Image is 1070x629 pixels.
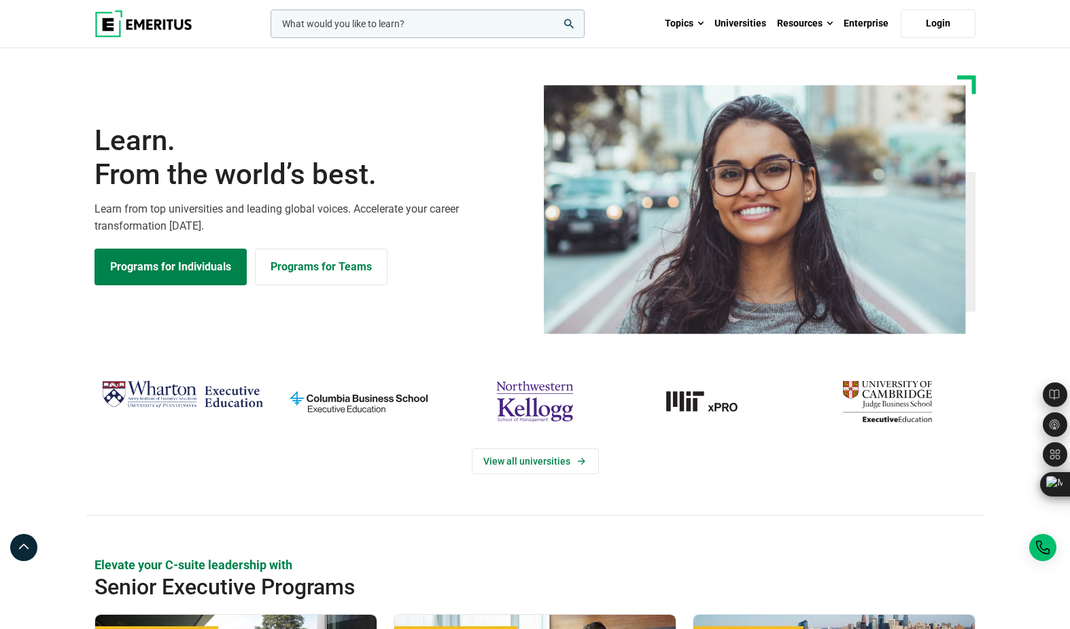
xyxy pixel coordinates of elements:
a: MIT-xPRO [630,375,793,428]
span: From the world’s best. [94,158,527,192]
img: Learn from the world's best [544,85,966,334]
img: MIT xPRO [630,375,793,428]
a: Explore for Business [255,249,387,285]
img: columbia-business-school [277,375,440,428]
input: woocommerce-product-search-field-0 [271,10,585,38]
img: cambridge-judge-business-school [806,375,969,428]
h1: Learn. [94,124,527,192]
a: View Universities [472,448,599,474]
a: Explore Programs [94,249,247,285]
p: Elevate your C-suite leadership with [94,556,976,573]
h2: Senior Executive Programs [94,573,887,600]
a: Login [901,10,976,38]
img: Wharton Executive Education [101,375,264,415]
p: Learn from top universities and leading global voices. Accelerate your career transformation [DATE]. [94,200,527,235]
img: northwestern-kellogg [453,375,616,428]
